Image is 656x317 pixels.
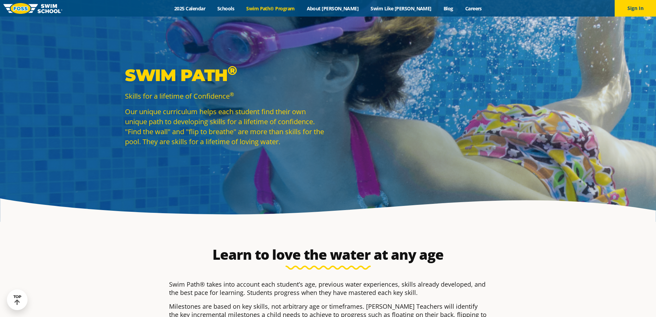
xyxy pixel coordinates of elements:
a: Schools [211,5,240,12]
a: Swim Path® Program [240,5,301,12]
p: Swim Path® takes into account each student’s age, previous water experiences, skills already deve... [169,280,487,297]
a: Blog [437,5,459,12]
p: Our unique curriculum helps each student find their own unique path to developing skills for a li... [125,107,325,147]
a: Swim Like [PERSON_NAME] [365,5,438,12]
h2: Learn to love the water at any age [166,246,491,263]
a: 2025 Calendar [168,5,211,12]
p: Swim Path [125,65,325,86]
sup: ® [230,91,234,98]
div: TOP [13,295,21,305]
a: Careers [459,5,488,12]
a: About [PERSON_NAME] [301,5,365,12]
sup: ® [228,63,237,78]
p: Skills for a lifetime of Confidence [125,91,325,101]
img: FOSS Swim School Logo [3,3,62,14]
